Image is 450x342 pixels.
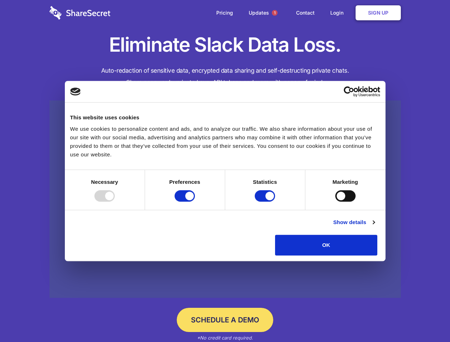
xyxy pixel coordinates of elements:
a: Contact [289,2,322,24]
span: 1 [272,10,278,16]
strong: Necessary [91,179,118,185]
div: We use cookies to personalize content and ads, and to analyze our traffic. We also share informat... [70,125,380,159]
a: Show details [333,218,374,227]
a: Wistia video thumbnail [50,100,401,298]
a: Pricing [209,2,240,24]
a: Sign Up [356,5,401,20]
a: Usercentrics Cookiebot - opens in a new window [318,86,380,97]
img: logo-wordmark-white-trans-d4663122ce5f474addd5e946df7df03e33cb6a1c49d2221995e7729f52c070b2.svg [50,6,110,20]
a: Schedule a Demo [177,308,273,332]
img: logo [70,88,81,95]
a: Login [323,2,354,24]
h1: Eliminate Slack Data Loss. [50,32,401,58]
strong: Marketing [332,179,358,185]
strong: Statistics [253,179,277,185]
strong: Preferences [169,179,200,185]
div: This website uses cookies [70,113,380,122]
button: OK [275,235,377,255]
h4: Auto-redaction of sensitive data, encrypted data sharing and self-destructing private chats. Shar... [50,65,401,88]
em: *No credit card required. [197,335,253,341]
